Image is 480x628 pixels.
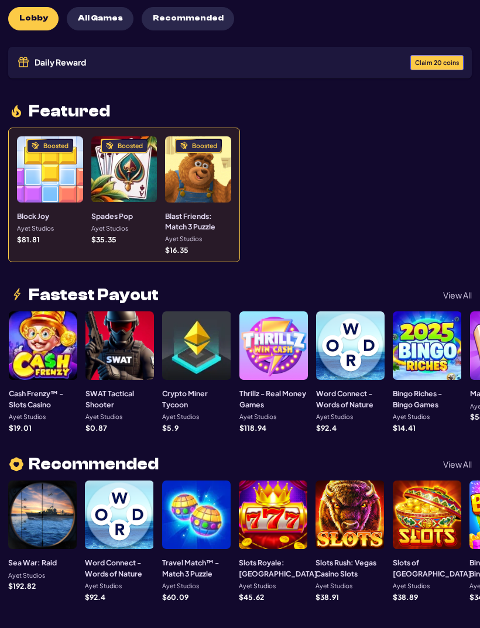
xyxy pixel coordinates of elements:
p: Ayet Studios [9,414,46,420]
p: $ 0.87 [85,424,107,431]
p: Ayet Studios [17,225,54,232]
img: Boosted [105,142,114,150]
p: Ayet Studios [316,583,352,589]
h3: Sea War: Raid [8,557,57,568]
p: $ 19.01 [9,424,32,431]
p: Ayet Studios [91,225,128,232]
p: Ayet Studios [8,572,45,579]
h3: SWAT Tactical Shooter [85,389,154,410]
p: Ayet Studios [85,414,122,420]
h3: Thrillz - Real Money Games [239,389,308,410]
p: Ayet Studios [162,583,199,589]
div: Boosted [43,143,68,149]
h3: Slots Rush: Vegas Casino Slots [316,557,384,579]
h3: Cash Frenzy™ - Slots Casino [9,389,77,410]
img: Boosted [31,142,39,150]
p: Ayet Studios [162,414,199,420]
h3: Slots of [GEOGRAPHIC_DATA] [393,557,471,579]
span: Recommended [29,456,159,472]
button: Lobby [8,7,59,30]
p: View All [443,291,472,299]
div: Boosted [192,143,217,149]
span: Featured [29,103,110,119]
span: Recommended [153,13,224,23]
p: Ayet Studios [239,583,276,589]
span: Claim 20 coins [415,60,459,66]
h3: Crypto Miner Tycoon [162,389,231,410]
span: All Games [78,13,123,23]
p: $ 60.09 [162,593,188,600]
div: Boosted [118,143,143,149]
p: $ 92.4 [316,424,337,431]
p: $ 45.62 [239,593,264,600]
h3: Word Connect - Words of Nature [85,557,153,579]
p: Ayet Studios [85,583,122,589]
p: $ 92.4 [85,593,105,600]
p: $ 192.82 [8,582,36,589]
span: Fastest Payout [29,287,159,303]
p: $ 16.35 [165,246,188,253]
p: Ayet Studios [393,414,430,420]
img: fire [8,103,25,119]
p: $ 81.81 [17,236,40,243]
p: Ayet Studios [165,236,202,242]
p: $ 5.9 [162,424,179,431]
img: heart [8,456,25,473]
img: Boosted [180,142,188,150]
p: $ 38.89 [393,593,418,600]
p: $ 14.41 [393,424,416,431]
h3: Blast Friends: Match 3 Puzzle [165,211,231,232]
button: Recommended [142,7,234,30]
span: Daily Reward [35,58,86,66]
h3: Spades Pop [91,211,133,221]
p: Ayet Studios [239,414,276,420]
p: View All [443,460,472,468]
h3: Travel Match™ - Match 3 Puzzle [162,557,231,579]
h3: Block Joy [17,211,49,221]
span: Lobby [19,13,48,23]
button: Claim 20 coins [410,55,464,71]
img: Gift icon [16,55,30,69]
img: lightning [8,287,25,303]
button: All Games [67,7,133,30]
p: $ 118.94 [239,424,266,431]
h3: Word Connect - Words of Nature [316,389,385,410]
p: Ayet Studios [316,414,353,420]
h3: Slots Royale: [GEOGRAPHIC_DATA] [239,557,317,579]
p: $ 35.35 [91,236,116,243]
p: $ 38.91 [316,593,339,600]
p: Ayet Studios [393,583,430,589]
h3: Bingo Riches - Bingo Games [393,389,461,410]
